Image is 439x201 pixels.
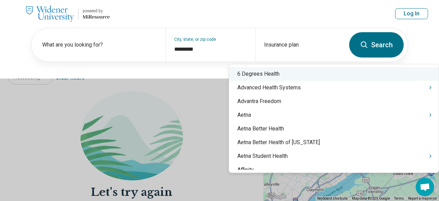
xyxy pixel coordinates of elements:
[26,5,74,22] img: Widener University
[395,8,428,19] button: Log In
[229,122,439,136] div: Aetna Better Health
[229,67,439,170] div: Suggestions
[42,41,157,49] label: What are you looking for?
[229,67,439,81] div: 6 Degrees Health
[229,163,439,177] div: Affinity
[229,136,439,149] div: Aetna Better Health of [US_STATE]
[349,32,404,58] button: Search
[229,81,439,95] div: Advanced Health Systems
[229,108,439,122] div: Aetna
[229,149,439,163] div: Aetna Student Health
[229,95,439,108] div: Advantra Freedom
[416,178,434,196] a: Open chat
[83,8,110,14] div: powered by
